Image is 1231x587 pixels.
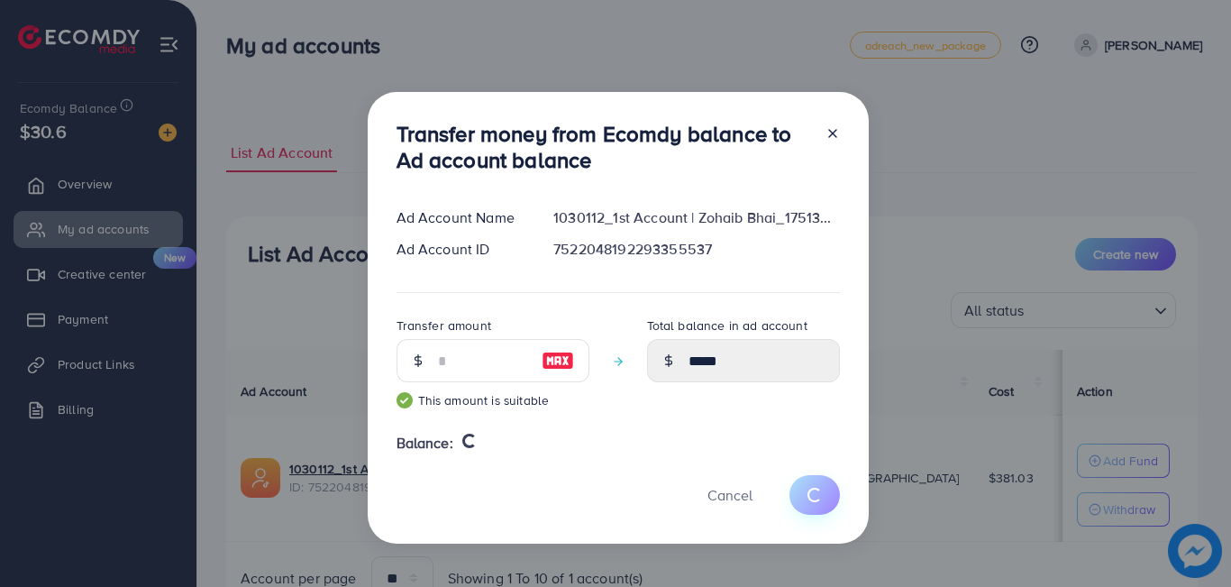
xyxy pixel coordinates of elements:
[542,350,574,371] img: image
[397,316,491,335] label: Transfer amount
[382,239,540,260] div: Ad Account ID
[397,433,453,454] span: Balance:
[539,239,853,260] div: 7522048192293355537
[539,207,853,228] div: 1030112_1st Account | Zohaib Bhai_1751363330022
[685,475,775,514] button: Cancel
[397,121,811,173] h3: Transfer money from Ecomdy balance to Ad account balance
[382,207,540,228] div: Ad Account Name
[397,392,413,408] img: guide
[647,316,807,335] label: Total balance in ad account
[397,391,589,409] small: This amount is suitable
[707,485,752,505] span: Cancel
